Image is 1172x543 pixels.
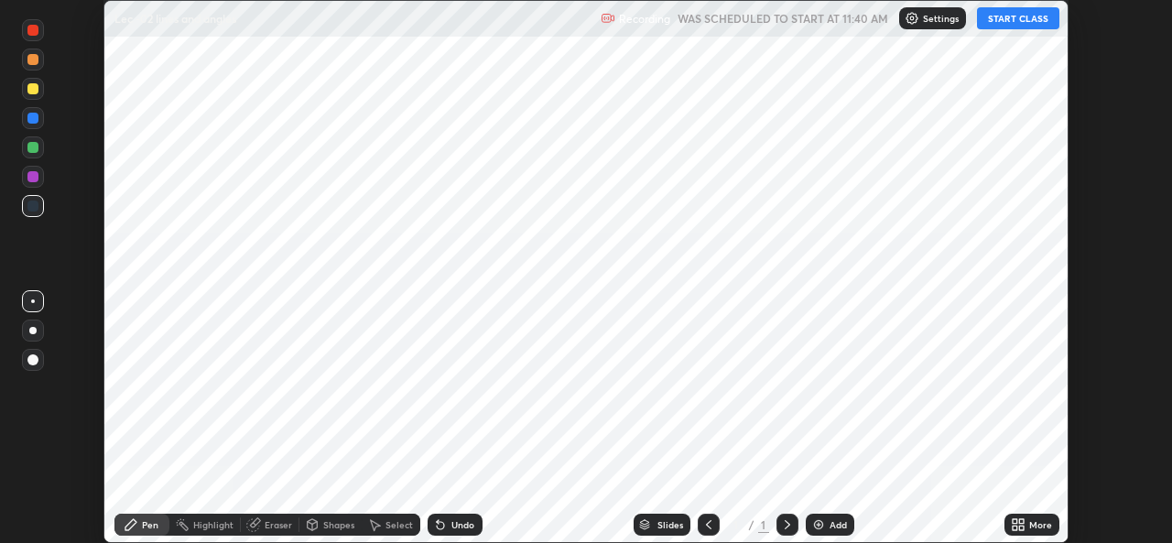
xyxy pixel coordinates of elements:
div: Pen [142,520,158,529]
div: 1 [758,516,769,533]
div: / [749,519,754,530]
img: add-slide-button [811,517,826,532]
div: Add [830,520,847,529]
div: Highlight [193,520,233,529]
div: More [1029,520,1052,529]
div: Shapes [323,520,354,529]
div: Undo [451,520,474,529]
div: 1 [727,519,745,530]
p: Recording [619,12,670,26]
h5: WAS SCHEDULED TO START AT 11:40 AM [678,10,888,27]
p: Settings [923,14,959,23]
div: Select [385,520,413,529]
div: Slides [657,520,683,529]
img: class-settings-icons [905,11,919,26]
p: Lec -02 lines and angles [114,11,236,26]
button: START CLASS [977,7,1059,29]
div: Eraser [265,520,292,529]
img: recording.375f2c34.svg [601,11,615,26]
